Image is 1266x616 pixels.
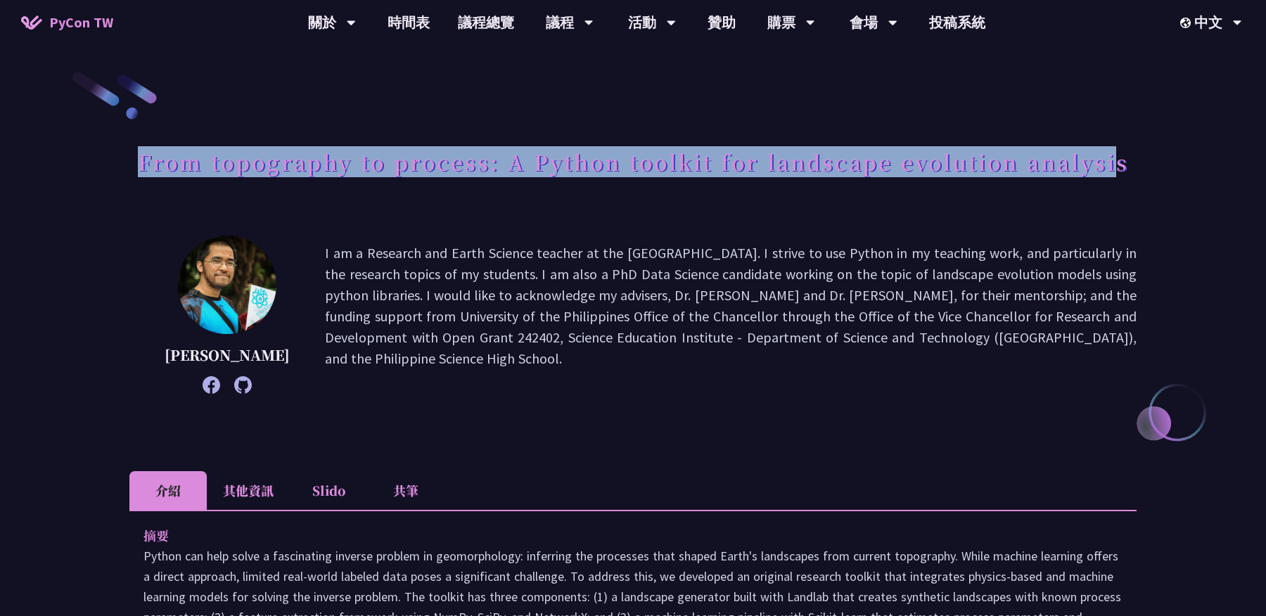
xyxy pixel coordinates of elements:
[21,15,42,30] img: Home icon of PyCon TW 2025
[129,471,207,510] li: 介紹
[178,236,276,334] img: Ricarido Saturay
[138,141,1129,183] h1: From topography to process: A Python toolkit for landscape evolution analysis
[325,243,1137,387] p: I am a Research and Earth Science teacher at the [GEOGRAPHIC_DATA]. I strive to use Python in my ...
[165,345,290,366] p: [PERSON_NAME]
[143,525,1094,546] p: 摘要
[207,471,290,510] li: 其他資訊
[49,12,113,33] span: PyCon TW
[1180,18,1194,28] img: Locale Icon
[290,471,367,510] li: Slido
[367,471,445,510] li: 共筆
[7,5,127,40] a: PyCon TW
